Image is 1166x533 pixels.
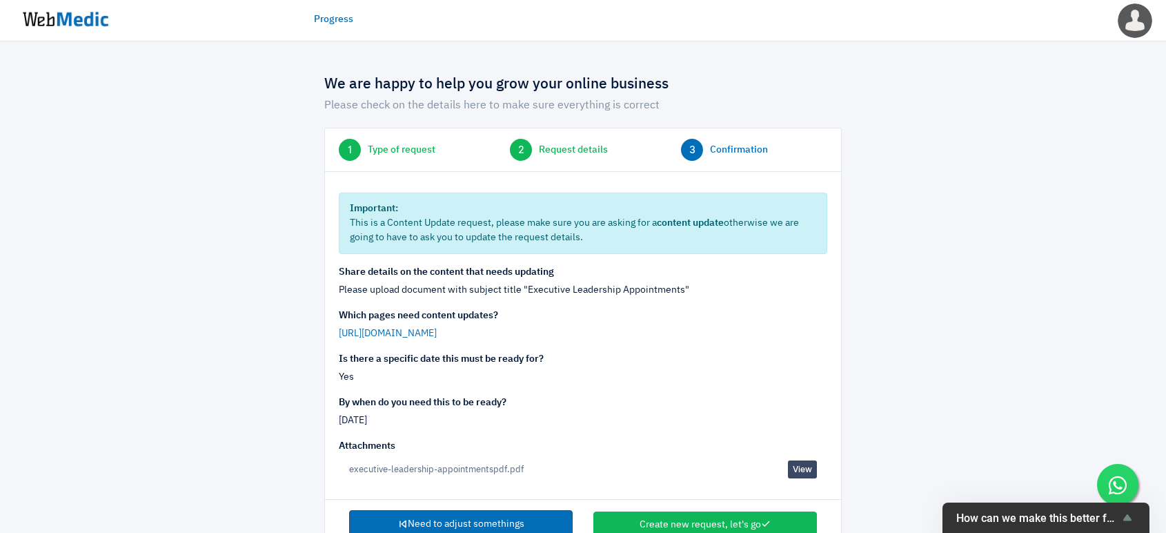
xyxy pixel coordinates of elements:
[339,370,827,385] p: Yes
[539,143,608,157] span: Request details
[956,510,1136,526] button: Show survey - How can we make this better for you?
[339,454,827,485] li: executive-leadership-appointmentspdf.pdf
[339,329,437,338] a: [URL][DOMAIN_NAME]
[681,139,703,161] span: 3
[510,139,532,161] span: 2
[788,461,817,478] a: View
[324,97,842,114] p: Please check on the details here to make sure everything is correct
[339,354,544,364] strong: Is there a specific date this must be ready for?
[339,311,498,320] strong: Which pages need content updates?
[339,441,395,451] strong: Attachments
[657,218,724,228] strong: content update
[339,193,827,254] div: This is a Content Update request, please make sure you are asking for a otherwise we are going to...
[510,139,656,161] a: 2 Request details
[710,143,768,157] span: Confirmation
[956,512,1119,525] span: How can we make this better for you?
[339,267,554,277] strong: Share details on the content that needs updating
[339,139,361,161] span: 1
[350,204,398,213] strong: Important:
[339,414,827,428] p: [DATE]
[314,12,353,27] a: Progress
[368,143,435,157] span: Type of request
[339,139,485,161] a: 1 Type of request
[681,139,827,161] a: 3 Confirmation
[339,283,827,298] div: Please upload document with subject title "Executive Leadership Appointments"
[324,76,842,94] h4: We are happy to help you grow your online business
[339,398,506,407] strong: By when do you need this to be ready?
